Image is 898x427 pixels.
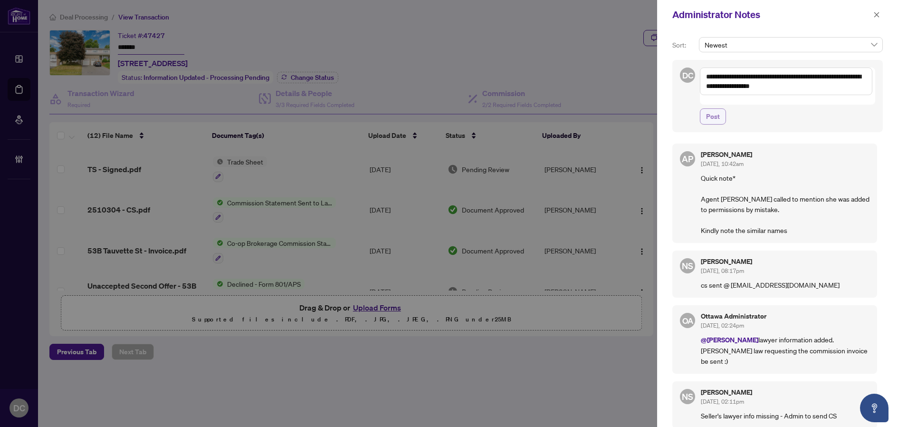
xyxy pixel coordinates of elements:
[700,108,726,125] button: Post
[672,8,870,22] div: Administrator Notes
[701,398,744,405] span: [DATE], 02:11pm
[705,38,877,52] span: Newest
[701,389,869,396] h5: [PERSON_NAME]
[701,410,869,421] p: Seller's lawyer info missing - Admin to send CS
[682,390,693,403] span: NS
[682,152,693,165] span: AP
[860,394,888,422] button: Open asap
[682,314,693,327] span: OA
[682,259,693,272] span: NS
[701,313,869,320] h5: Ottawa Administrator
[701,151,869,158] h5: [PERSON_NAME]
[701,322,744,329] span: [DATE], 02:24pm
[701,258,869,265] h5: [PERSON_NAME]
[682,68,693,81] span: DC
[701,173,869,235] p: Quick note* Agent [PERSON_NAME] called to mention she was added to permissions by mistake. Kindly...
[701,160,744,167] span: [DATE], 10:42am
[701,280,869,290] p: cs sent @ [EMAIL_ADDRESS][DOMAIN_NAME]
[701,334,869,366] p: lawyer information added. [PERSON_NAME] law requesting the commission invoice be sent :)
[672,40,695,50] p: Sort:
[873,11,880,18] span: close
[701,267,744,274] span: [DATE], 08:17pm
[701,335,758,344] span: @[PERSON_NAME]
[706,109,720,124] span: Post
